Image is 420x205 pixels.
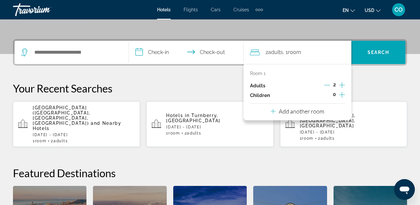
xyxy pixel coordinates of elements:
h2: Featured Destinations [13,167,407,179]
button: Extra navigation items [255,5,263,15]
p: [DATE] - [DATE] [300,130,402,135]
p: Room 1 [250,71,266,76]
span: 2 [51,139,68,143]
span: 1 [33,139,46,143]
p: Add another room [279,108,324,115]
button: Travelers: 2 adults, 0 children [244,41,351,64]
a: Flights [184,7,198,12]
span: CO [394,6,403,13]
button: Check in and out dates [129,41,243,64]
span: and Nearby Hotels [33,121,121,131]
span: 1 [166,131,180,135]
span: Adults [321,136,335,141]
span: Search [368,50,390,55]
a: Cruises [233,7,249,12]
button: Increment adults [339,81,345,91]
span: 2 [266,48,283,57]
span: Adults [268,49,283,55]
span: , 1 [283,48,301,57]
button: Increment children [339,91,345,100]
button: Decrement children [324,92,330,99]
span: 0 [333,92,336,97]
div: Search widget [15,41,405,64]
span: Hotels in [166,113,189,118]
span: 2 [333,82,336,87]
span: Turnberry, [GEOGRAPHIC_DATA] [166,113,221,123]
p: Your Recent Searches [13,82,407,95]
a: Travorium [13,1,78,18]
button: Decrement adults [324,82,330,90]
button: Change language [343,5,355,15]
span: 2 [185,131,201,135]
button: Hotels in Turnberry, [GEOGRAPHIC_DATA][DATE] - [DATE]1Room2Adults [146,101,273,147]
button: User Menu [390,3,407,16]
button: [GEOGRAPHIC_DATA] ([GEOGRAPHIC_DATA], [GEOGRAPHIC_DATA], [GEOGRAPHIC_DATA]) and Nearby Hotels[DAT... [13,101,140,147]
iframe: Botón para iniciar la ventana de mensajería [394,179,415,200]
span: en [343,8,349,13]
p: Children [250,93,270,98]
button: Search [351,41,405,64]
p: [DATE] - [DATE] [33,133,135,137]
span: Room [302,136,313,141]
p: Adults [250,83,265,89]
span: 1 [300,136,313,141]
p: [DATE] - [DATE] [166,125,268,129]
span: Adults [187,131,201,135]
span: Room [35,139,47,143]
span: Adults [53,139,68,143]
a: Hotels [157,7,171,12]
span: 2 [318,136,335,141]
button: Hotels in Aventura, [GEOGRAPHIC_DATA], [GEOGRAPHIC_DATA], [GEOGRAPHIC_DATA][DATE] - [DATE]1Room2A... [280,101,407,147]
span: [GEOGRAPHIC_DATA] ([GEOGRAPHIC_DATA], [GEOGRAPHIC_DATA], [GEOGRAPHIC_DATA]) [33,105,90,126]
button: Add another room [271,104,324,117]
span: Room [288,49,301,55]
span: Room [168,131,180,135]
a: Cars [211,7,221,12]
button: Change currency [365,5,380,15]
span: USD [365,8,374,13]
